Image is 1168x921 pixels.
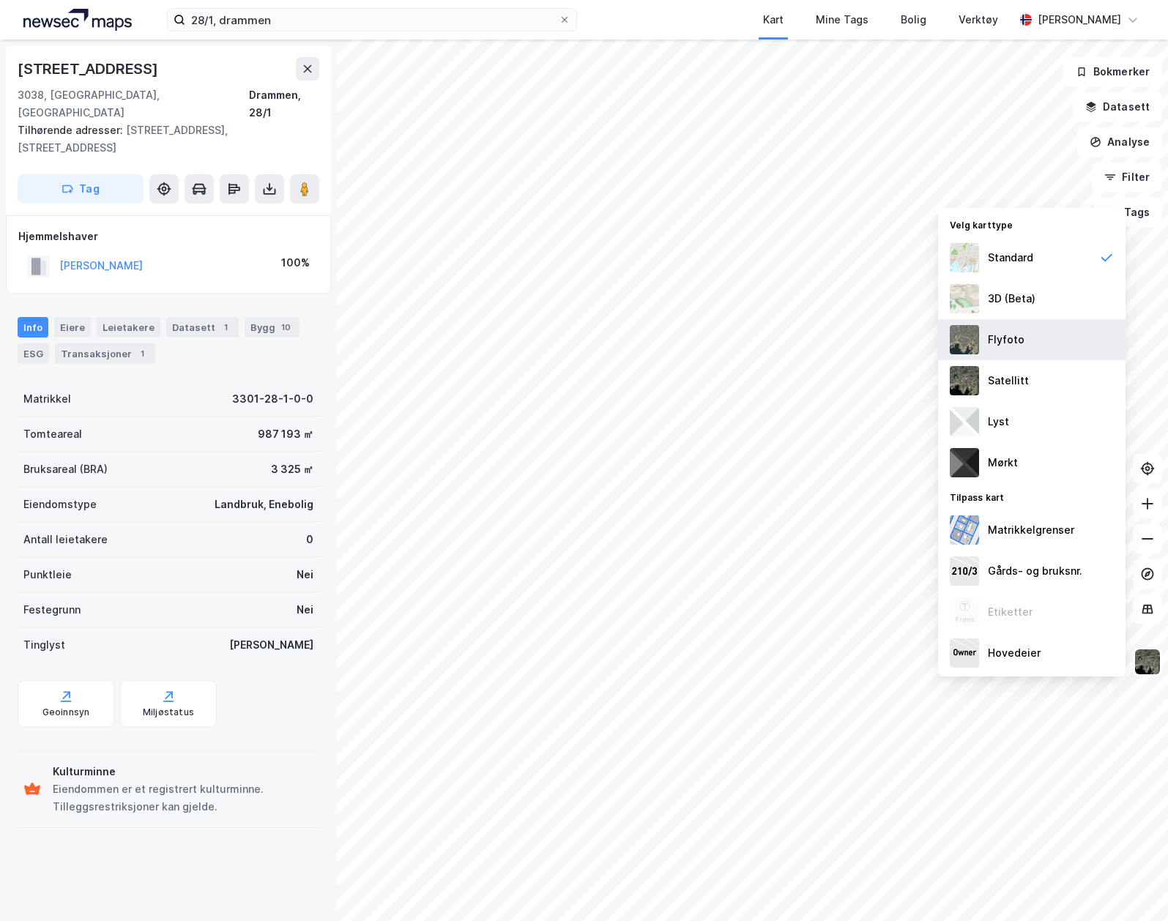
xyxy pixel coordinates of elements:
div: Matrikkel [23,390,71,408]
div: Bolig [901,11,926,29]
img: cadastreKeys.547ab17ec502f5a4ef2b.jpeg [950,556,979,586]
div: Standard [988,249,1033,266]
div: Antall leietakere [23,531,108,548]
img: Z [950,597,979,627]
img: Z [950,325,979,354]
div: Bygg [245,317,300,338]
div: Hovedeier [988,644,1041,662]
div: Mørkt [988,454,1018,471]
div: [STREET_ADDRESS], [STREET_ADDRESS] [18,122,308,157]
button: Analyse [1077,127,1162,157]
div: Eiere [54,317,91,338]
div: ESG [18,343,49,364]
div: 0 [306,531,313,548]
span: Tilhørende adresser: [18,124,126,136]
div: Leietakere [97,317,160,338]
div: 3301-28-1-0-0 [232,390,313,408]
div: Etiketter [988,603,1033,621]
div: Tomteareal [23,425,82,443]
div: Info [18,317,48,338]
div: Kart [763,11,784,29]
div: Eiendomstype [23,496,97,513]
div: Nei [297,601,313,619]
div: Tilpass kart [938,483,1126,510]
div: Eiendommen er et registrert kulturminne. Tilleggsrestriksjoner kan gjelde. [53,780,313,816]
div: 987 193 ㎡ [258,425,313,443]
div: Punktleie [23,566,72,583]
img: Z [950,243,979,272]
img: 9k= [1134,648,1161,676]
div: Landbruk, Enebolig [215,496,313,513]
div: Drammen, 28/1 [249,86,319,122]
div: Festegrunn [23,601,81,619]
div: Verktøy [959,11,998,29]
div: 100% [281,254,310,272]
button: Datasett [1073,92,1162,122]
div: Velg karttype [938,211,1126,237]
button: Filter [1092,163,1162,192]
div: Bruksareal (BRA) [23,461,108,478]
img: cadastreBorders.cfe08de4b5ddd52a10de.jpeg [950,515,979,545]
img: Z [950,284,979,313]
div: Flyfoto [988,331,1024,348]
div: 1 [218,320,233,335]
div: Geoinnsyn [42,706,90,718]
iframe: Chat Widget [1095,851,1168,921]
div: 10 [278,320,294,335]
div: Transaksjoner [55,343,155,364]
div: 3D (Beta) [988,290,1035,307]
div: Nei [297,566,313,583]
img: 9k= [950,366,979,395]
div: [PERSON_NAME] [229,636,313,654]
img: luj3wr1y2y3+OchiMxRmMxRlscgabnMEmZ7DJGWxyBpucwSZnsMkZbHIGm5zBJmewyRlscgabnMEmZ7DJGWxyBpucwSZnsMkZ... [950,407,979,436]
div: Datasett [166,317,239,338]
div: Hjemmelshaver [18,228,319,245]
button: Tags [1094,198,1162,227]
div: Lyst [988,413,1009,430]
img: logo.a4113a55bc3d86da70a041830d287a7e.svg [23,9,132,31]
div: 3 325 ㎡ [271,461,313,478]
div: 1 [135,346,149,361]
div: 3038, [GEOGRAPHIC_DATA], [GEOGRAPHIC_DATA] [18,86,249,122]
div: Mine Tags [816,11,868,29]
div: [STREET_ADDRESS] [18,57,161,81]
div: [PERSON_NAME] [1038,11,1121,29]
div: Gårds- og bruksnr. [988,562,1082,580]
img: majorOwner.b5e170eddb5c04bfeeff.jpeg [950,638,979,668]
div: Miljøstatus [143,706,194,718]
div: Tinglyst [23,636,65,654]
div: Kulturminne [53,763,313,780]
div: Satellitt [988,372,1029,389]
div: Matrikkelgrenser [988,521,1074,539]
button: Bokmerker [1063,57,1162,86]
img: nCdM7BzjoCAAAAAElFTkSuQmCC [950,448,979,477]
input: Søk på adresse, matrikkel, gårdeiere, leietakere eller personer [185,9,559,31]
button: Tag [18,174,144,204]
